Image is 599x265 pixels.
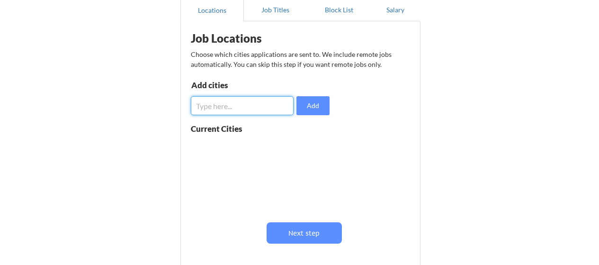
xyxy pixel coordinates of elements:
[191,49,409,69] div: Choose which cities applications are sent to. We include remote jobs automatically. You can skip ...
[191,125,263,133] div: Current Cities
[191,96,294,115] input: Type here...
[267,222,342,244] button: Next step
[191,33,310,44] div: Job Locations
[191,81,289,89] div: Add cities
[296,96,330,115] button: Add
